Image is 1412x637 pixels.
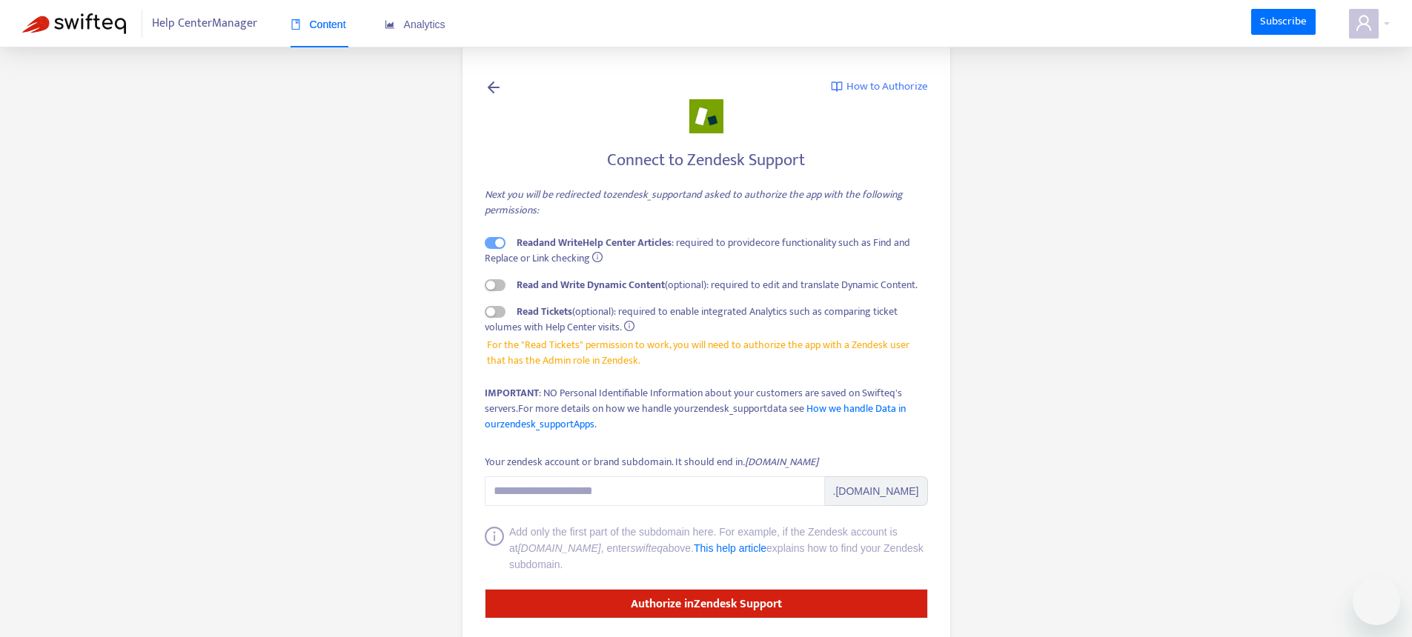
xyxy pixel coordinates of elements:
[485,589,928,618] button: Authorize inZendesk Support
[689,99,723,133] img: zendesk_support.png
[517,276,665,293] strong: Read and Write Dynamic Content
[485,527,504,573] span: info-circle
[1251,9,1316,36] a: Subscribe
[487,337,925,368] span: For the "Read Tickets" permission to work, you will need to authorize the app with a Zendesk user...
[485,234,910,267] span: : required to provide core functionality such as Find and Replace or Link checking
[385,19,445,30] span: Analytics
[631,594,782,614] strong: Authorize in Zendesk Support
[825,476,928,506] span: .[DOMAIN_NAME]
[485,150,928,170] h4: Connect to Zendesk Support
[517,303,572,320] strong: Read Tickets
[152,10,257,38] span: Help Center Manager
[1353,578,1400,625] iframe: Button to launch messaging window
[485,385,928,432] div: : NO Personal Identifiable Information about your customers are saved on Swifteq's servers.
[485,454,818,470] div: Your zendesk account or brand subdomain. It should end in
[517,276,918,293] span: (optional): required to edit and translate Dynamic Content.
[743,453,818,470] i: .[DOMAIN_NAME]
[624,321,634,331] span: info-circle
[509,524,928,573] div: Add only the first part of the subdomain here. For example, if the Zendesk account is at , enter ...
[1355,14,1373,32] span: user
[592,252,603,262] span: info-circle
[517,234,672,251] strong: Read and Write Help Center Articles
[846,79,928,96] span: How to Authorize
[291,19,346,30] span: Content
[630,542,663,554] i: swifteq
[485,400,906,433] a: How we handle Data in ourzendesk_supportApps
[831,79,928,96] a: How to Authorize
[694,542,766,554] a: This help article
[22,13,126,34] img: Swifteq
[485,384,539,401] strong: IMPORTANT
[485,303,898,336] span: (optional): required to enable integrated Analytics such as comparing ticket volumes with Help Ce...
[831,81,843,93] img: image-link
[518,542,601,554] i: [DOMAIN_NAME]
[385,19,395,30] span: area-chart
[291,19,301,30] span: book
[485,186,903,219] i: Next you will be redirected to zendesk_support and asked to authorize the app with the following ...
[485,400,906,433] span: For more details on how we handle your zendesk_support data see .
